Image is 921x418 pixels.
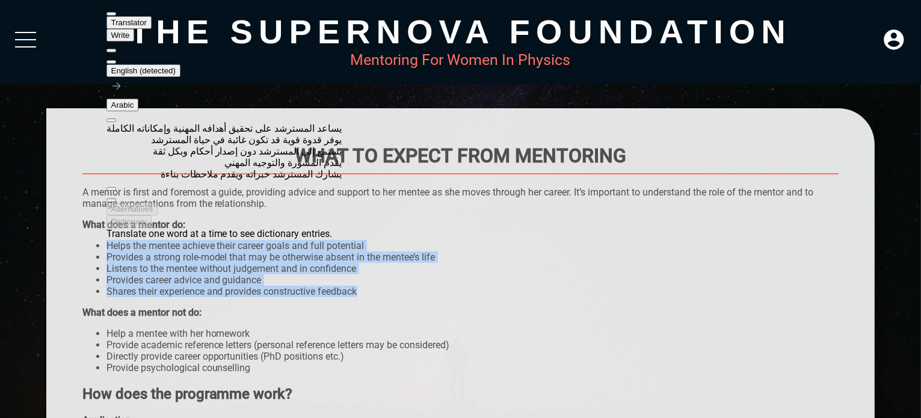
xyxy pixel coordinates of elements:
div: Mentoring For Women In Physics [46,51,875,69]
li: Listens to the mentee without judgement and in confidence [106,263,839,274]
div: What does a mentor not do: [82,307,839,318]
li: Provide psychological counselling [106,362,839,373]
li: Shares their experience and provides constructive feedback [106,286,839,297]
h2: How does the programme work? [82,386,839,402]
div: What does a mentor do: [82,219,839,230]
li: Provides a strong role-model that may be otherwise absent in the mentee’s life [106,251,839,263]
li: Provide academic reference letters (personal reference letters may be considered) [106,339,839,351]
li: Helps the mentee achieve their career goals and full potential [106,240,839,251]
h1: WHAT TO EXPECT FROM MENTORING [82,144,839,167]
li: Directly provide career opportunities (PhD positions etc.) [106,351,839,362]
li: Provides career advice and guidance [106,274,839,286]
div: The Supernova Foundation [46,12,875,51]
li: Help a mentee with her homework [106,328,839,339]
p: A mentor is first and foremost a guide, providing advice and support to her mentee as she moves t... [82,186,839,209]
